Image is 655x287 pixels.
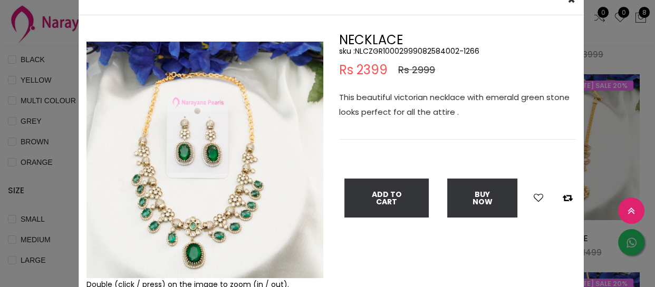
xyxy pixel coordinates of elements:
[447,179,517,217] button: Buy Now
[339,90,576,120] p: This beautiful victorian necklace with emerald green stone looks perfect for all the attire .
[398,64,435,76] span: Rs 2999
[344,179,429,217] button: Add To Cart
[531,191,546,205] button: Add to wishlist
[339,34,576,46] h2: NECKLACE
[339,46,576,56] h5: sku : NLCZGR10002999082584002-1266
[560,191,576,205] button: Add to compare
[86,42,323,278] img: Example
[339,64,388,76] span: Rs 2399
